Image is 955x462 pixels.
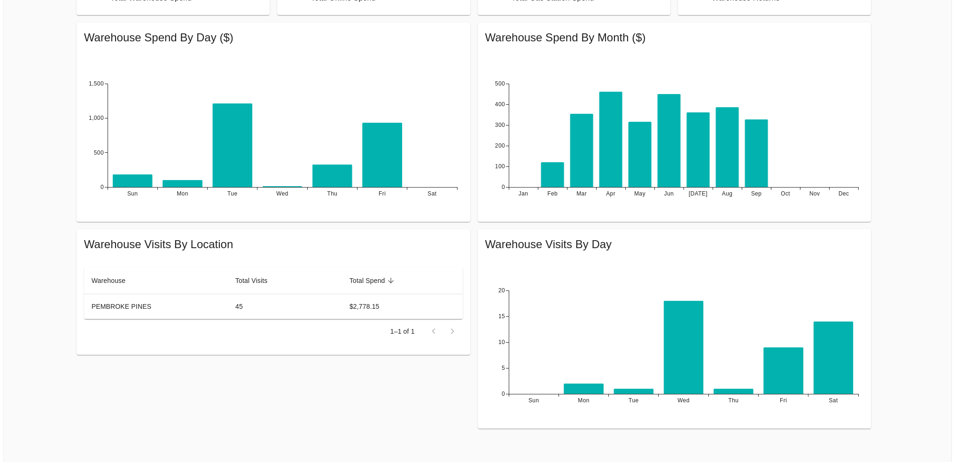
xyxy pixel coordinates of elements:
tspan: 400 [495,101,505,108]
tspan: 500 [94,149,104,156]
p: 1–1 of 1 [390,327,415,336]
td: 45 [228,294,342,319]
tspan: Aug [722,190,732,197]
span: Warehouse Spend By Month ($) [485,30,864,45]
span: Warehouse Visits By Day [485,237,864,252]
tspan: Tue [628,397,638,404]
tspan: 15 [498,313,505,320]
tspan: Wed [276,190,288,197]
td: PEMBROKE PINES [84,294,228,319]
tspan: 200 [495,142,505,149]
tspan: 10 [498,339,505,345]
tspan: Sun [528,397,539,404]
tspan: Fri [379,190,386,197]
tspan: Jan [518,190,528,197]
tspan: 500 [495,80,505,87]
tspan: Sep [751,190,761,197]
tspan: Nov [809,190,820,197]
tspan: Oct [781,190,790,197]
tspan: Thu [728,397,738,404]
span: Warehouse Visits By Location [84,237,463,252]
tspan: May [634,190,645,197]
tspan: 5 [501,365,505,371]
tspan: Mon [177,190,188,197]
th: Warehouse [84,267,228,294]
td: $2,778.15 [342,294,463,319]
tspan: Sun [127,190,138,197]
tspan: 0 [101,184,104,190]
tspan: Jun [664,190,674,197]
tspan: 100 [495,163,505,170]
tspan: Sat [427,190,436,197]
tspan: Feb [547,190,558,197]
tspan: Fri [779,397,786,404]
span: Total Visits [235,275,280,286]
tspan: 300 [495,122,505,128]
span: Warehouse Spend By Day ($) [84,30,463,45]
tspan: Tue [227,190,237,197]
tspan: [DATE] [688,190,707,197]
tspan: 20 [498,287,505,294]
tspan: Thu [327,190,337,197]
tspan: Dec [838,190,849,197]
tspan: 0 [501,184,505,190]
tspan: Mon [578,397,590,404]
tspan: 0 [501,391,505,397]
tspan: Wed [677,397,690,404]
tspan: Sat [829,397,838,404]
tspan: Apr [606,190,615,197]
tspan: 1,000 [89,115,104,121]
span: Total Spend [349,275,397,286]
tspan: Mar [576,190,587,197]
tspan: 1,500 [89,80,104,87]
